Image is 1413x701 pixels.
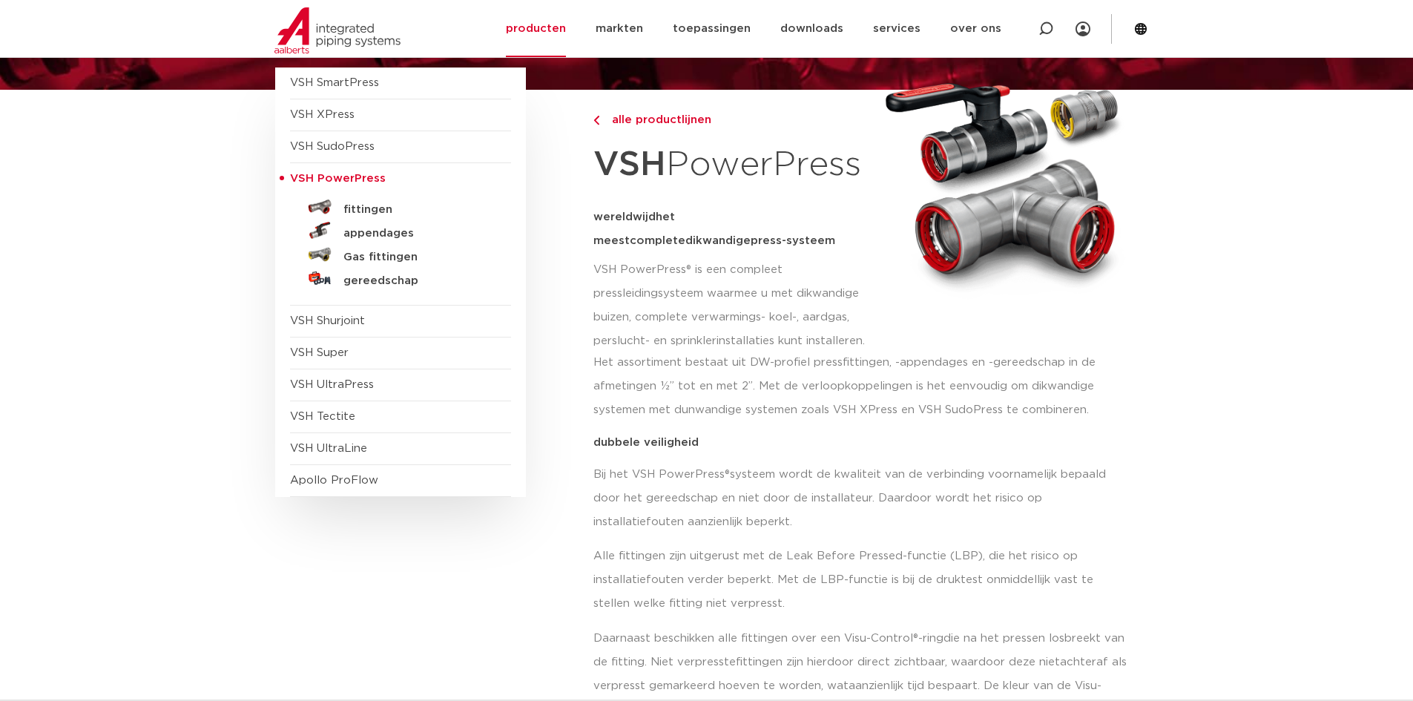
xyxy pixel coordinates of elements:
a: VSH SmartPress [290,77,379,88]
p: dubbele veiligheid [593,437,1129,448]
a: VSH UltraLine [290,443,367,454]
span: press-systeem [751,235,835,246]
a: fittingen [290,195,511,219]
p: VSH PowerPress® is een compleet pressleidingsysteem waarmee u met dikwandige buizen, complete ver... [593,258,872,353]
a: VSH Shurjoint [290,315,365,326]
h5: Gas fittingen [343,251,490,264]
span: die na het pressen losbreekt van de fitting. Niet verpresste [593,633,1124,668]
a: Apollo ProFlow [290,475,378,486]
span: wereldwijd [593,211,656,223]
span: ® [725,469,730,480]
span: VSH PowerPress [290,173,386,184]
a: gereedschap [290,266,511,290]
h1: PowerPress [593,136,872,194]
span: complete [630,235,685,246]
a: appendages [290,219,511,243]
span: dikwandige [685,235,751,246]
a: VSH Tectite [290,411,355,422]
a: VSH UltraPress [290,379,374,390]
span: achteraf als verpresst gemarkeerd hoeven te worden, wat [593,656,1127,691]
span: het meest [593,211,675,246]
img: chevron-right.svg [593,116,599,125]
span: fittingen zijn hierdoor direct zichtbaar, waardoor deze niet [736,656,1060,668]
span: Bij het VSH PowerPress [593,469,725,480]
p: Alle fittingen zijn uitgerust met de Leak Before Pressed-functie (LBP), die het risico op install... [593,544,1129,616]
span: Daarnaast beschikken alle fittingen over een Visu-Control®-ring [593,633,943,644]
span: alle productlijnen [603,114,711,125]
a: alle productlijnen [593,111,872,129]
span: systeem wordt de kwaliteit van de verbinding voornamelijk bepaald door het gereedschap en niet do... [593,469,1106,527]
h5: appendages [343,227,490,240]
a: VSH SudoPress [290,141,375,152]
p: Het assortiment bestaat uit DW-profiel pressfittingen, -appendages en -gereedschap in de afmeting... [593,351,1129,422]
a: Gas fittingen [290,243,511,266]
a: VSH Super [290,347,349,358]
strong: VSH [593,148,666,182]
h5: gereedschap [343,274,490,288]
h5: fittingen [343,203,490,217]
a: VSH XPress [290,109,355,120]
